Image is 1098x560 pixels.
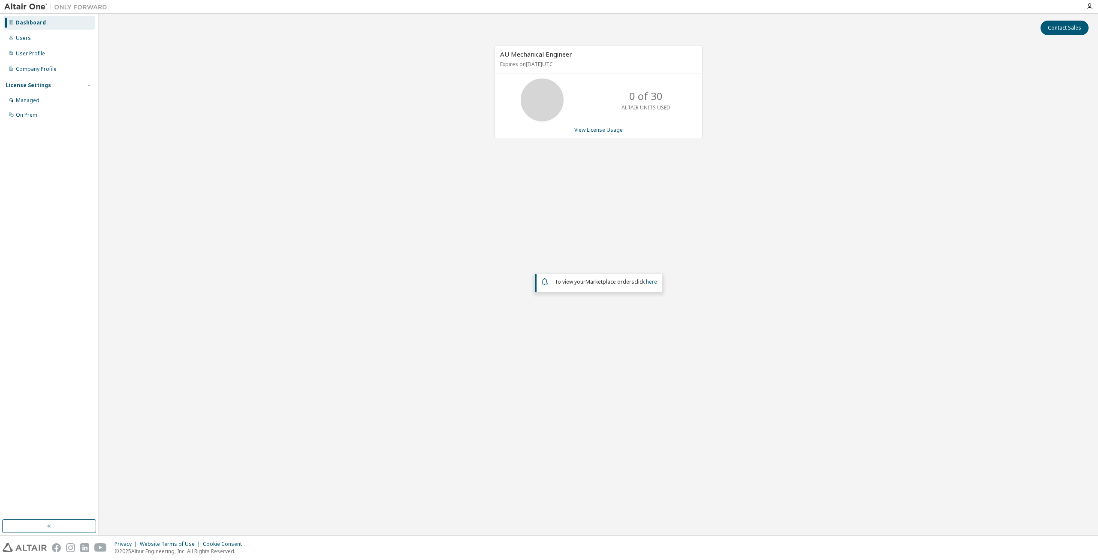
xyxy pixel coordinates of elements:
img: altair_logo.svg [3,543,47,552]
div: Dashboard [16,19,46,26]
div: License Settings [6,82,51,89]
a: View License Usage [574,126,623,133]
em: Marketplace orders [585,278,634,285]
a: here [646,278,657,285]
div: Managed [16,97,39,104]
img: linkedin.svg [80,543,89,552]
p: Expires on [DATE] UTC [500,61,695,68]
span: AU Mechanical Engineer [500,50,572,58]
div: Cookie Consent [203,541,247,548]
p: © 2025 Altair Engineering, Inc. All Rights Reserved. [115,548,247,555]
div: Privacy [115,541,140,548]
p: 0 of 30 [629,89,663,103]
img: Altair One [4,3,112,11]
img: facebook.svg [52,543,61,552]
img: youtube.svg [94,543,107,552]
div: Website Terms of Use [140,541,203,548]
span: To view your click [555,278,657,285]
p: ALTAIR UNITS USED [621,104,670,111]
div: On Prem [16,112,37,118]
img: instagram.svg [66,543,75,552]
div: Users [16,35,31,42]
button: Contact Sales [1041,21,1089,35]
div: Company Profile [16,66,57,73]
div: User Profile [16,50,45,57]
